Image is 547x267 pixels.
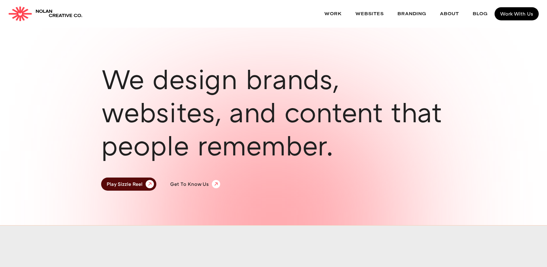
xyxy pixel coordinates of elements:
h1: We design brands, websites, and content that people remember. [101,62,446,162]
a: About [433,5,466,23]
a: Work [318,5,349,23]
a: Blog [466,5,495,23]
img: Nolan Creative Co. [8,7,32,21]
a: Branding [391,5,433,23]
a: websites [349,5,391,23]
a: Work With Us [495,7,539,20]
a: Get To Know Us [165,178,223,191]
div: Work With Us [500,11,533,16]
div: Get To Know Us [170,182,209,187]
div: Play Sizzle Reel [107,181,143,188]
